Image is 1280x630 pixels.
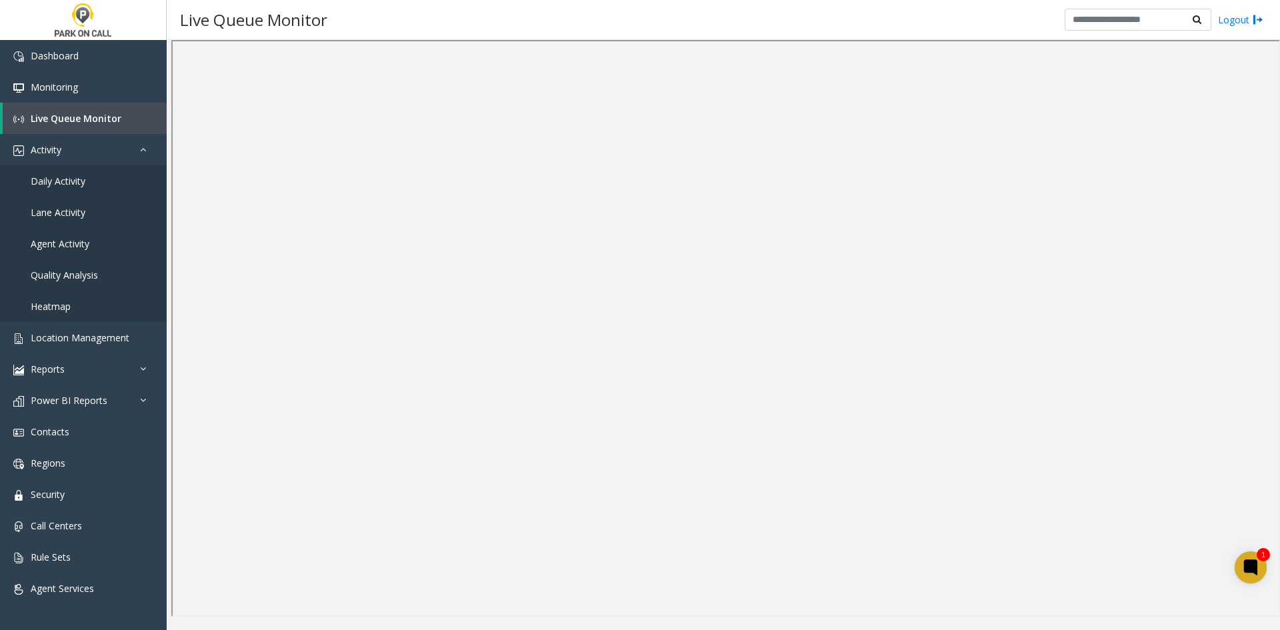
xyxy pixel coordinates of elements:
span: Heatmap [31,300,71,313]
img: 'icon' [13,427,24,438]
span: Security [31,488,65,501]
span: Activity [31,143,61,156]
img: 'icon' [13,145,24,156]
span: Live Queue Monitor [31,112,121,125]
span: Lane Activity [31,206,85,219]
span: Agent Activity [31,237,89,250]
span: Dashboard [31,49,79,62]
img: 'icon' [13,51,24,62]
a: Live Queue Monitor [3,103,167,134]
span: Regions [31,457,65,469]
img: 'icon' [13,114,24,125]
img: 'icon' [13,459,24,469]
img: 'icon' [13,584,24,595]
img: 'icon' [13,333,24,344]
img: 'icon' [13,83,24,93]
img: 'icon' [13,521,24,532]
img: logout [1253,13,1263,27]
a: Logout [1218,13,1263,27]
span: Contacts [31,425,69,438]
img: 'icon' [13,553,24,563]
span: Location Management [31,331,129,344]
span: Reports [31,363,65,375]
span: Rule Sets [31,551,71,563]
img: 'icon' [13,396,24,407]
span: Monitoring [31,81,78,93]
img: 'icon' [13,365,24,375]
span: Call Centers [31,519,82,532]
span: Agent Services [31,582,94,595]
span: Quality Analysis [31,269,98,281]
span: Power BI Reports [31,394,107,407]
div: 1 [1257,548,1270,561]
h3: Live Queue Monitor [173,3,334,36]
span: Daily Activity [31,175,85,187]
img: 'icon' [13,490,24,501]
